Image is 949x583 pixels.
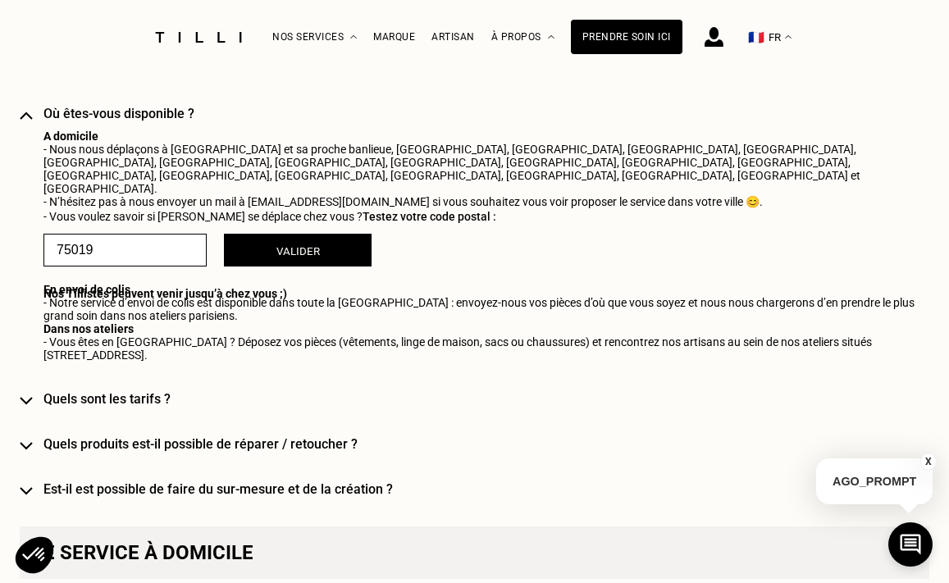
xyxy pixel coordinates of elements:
img: icône connexion [705,27,723,47]
p: AGO_PROMPT [816,458,933,504]
div: À propos [491,1,554,74]
button: X [920,453,937,471]
h4: Quels produits est-il possible de réparer / retoucher ? [43,436,929,452]
img: menu déroulant [785,35,792,39]
a: Artisan [431,31,475,43]
b: En envoi de colis [43,283,130,296]
img: svg+xml;base64,PHN2ZyB3aWR0aD0iMTYiIGhlaWdodD0iMTAiIHZpZXdCb3g9IjAgMCAxNiAxMCIgZmlsbD0ibm9uZSIgeG... [20,487,33,495]
img: Menu déroulant [350,35,357,39]
h4: Où êtes-vous disponible ? [43,106,929,121]
img: svg+xml;base64,PHN2ZyB3aWR0aD0iMTYiIGhlaWdodD0iMTAiIHZpZXdCb3g9IjAgMCAxNiAxMCIgZmlsbD0ibm9uZSIgeG... [20,397,33,405]
b: Dans nos ateliers [43,322,134,335]
img: Logo du service de couturière Tilli [149,32,248,43]
button: 🇫🇷 FR [740,1,800,74]
span: Testez votre code postal : [363,210,496,223]
a: Prendre soin ici [571,20,682,54]
button: Valider [224,234,372,266]
span: 🇫🇷 [748,30,764,45]
img: Menu déroulant à propos [548,35,554,39]
a: Marque [373,31,415,43]
span: - N’hésitez pas à nous envoyer un mail à [EMAIL_ADDRESS][DOMAIN_NAME] si vous souhaitez vous voir... [43,195,763,208]
h4: Quels sont les tarifs ? [43,391,929,407]
input: Ex: 91344 [43,234,207,266]
h4: Est-il est possible de faire du sur-mesure et de la création ? [43,481,929,497]
p: - Vous voulez savoir si [PERSON_NAME] se déplace chez vous ? [43,208,929,225]
img: svg+xml;base64,PHN2ZyB3aWR0aD0iMTYiIGhlaWdodD0iMTAiIHZpZXdCb3g9IjAgMCAxNiAxMCIgZmlsbD0ibm9uZSIgeG... [20,112,33,120]
span: - Notre service d’envoi de colis est disponible dans toute la [GEOGRAPHIC_DATA] : envoyez-nous vo... [43,296,915,322]
p: Le service à domicile [20,526,929,579]
div: Nos services [272,1,357,74]
img: svg+xml;base64,PHN2ZyB3aWR0aD0iMTYiIGhlaWdodD0iMTAiIHZpZXdCb3g9IjAgMCAxNiAxMCIgZmlsbD0ibm9uZSIgeG... [20,442,33,450]
span: - Nous nous déplaçons à [GEOGRAPHIC_DATA] et sa proche banlieue, [GEOGRAPHIC_DATA], [GEOGRAPHIC_D... [43,143,860,195]
span: - Vous êtes en [GEOGRAPHIC_DATA] ? Déposez vos pièces (vêtements, linge de maison, sacs ou chauss... [43,335,872,362]
b: A domicile [43,130,98,143]
p: Nos Tillistes peuvent venir jusqu’à chez vous ;) [43,287,287,300]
